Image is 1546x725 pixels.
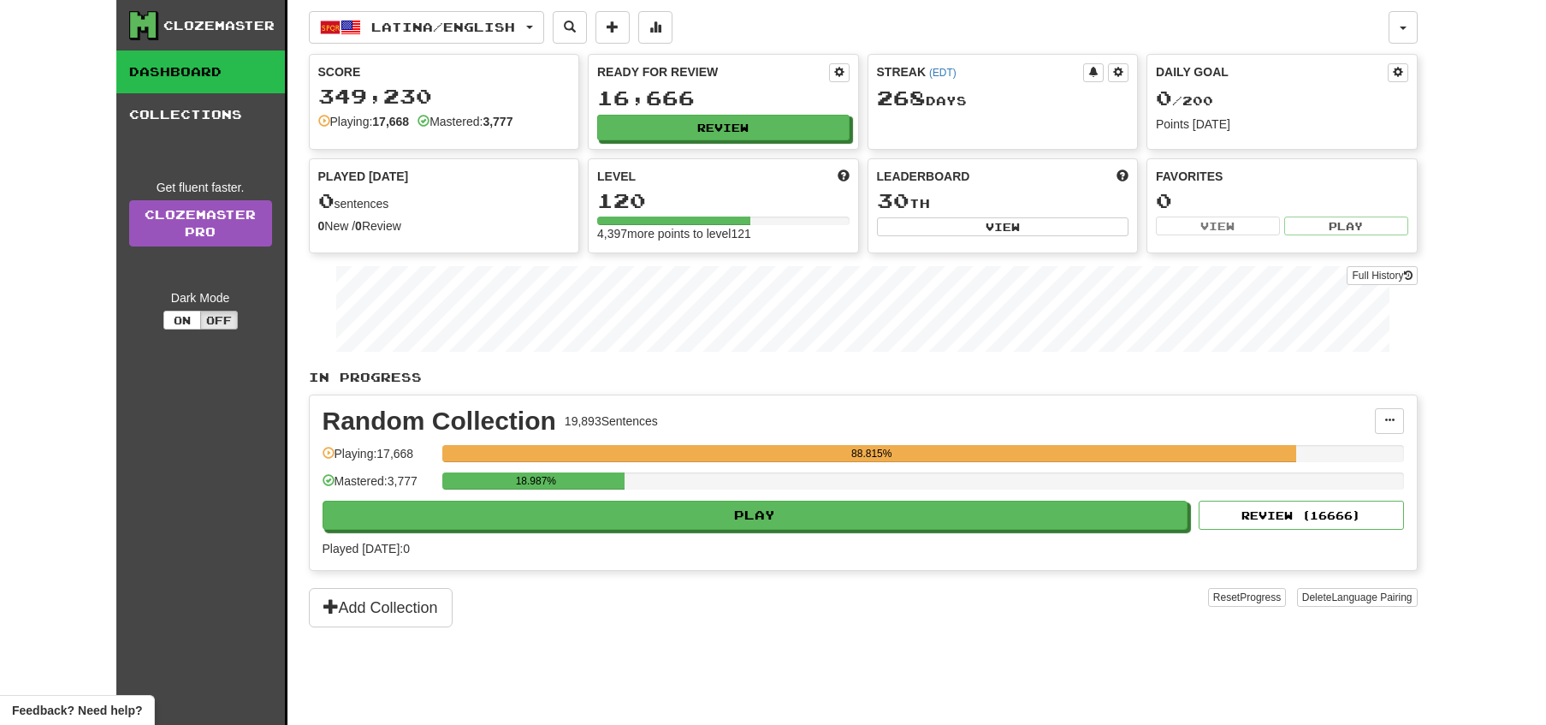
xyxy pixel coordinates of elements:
button: Play [1284,217,1408,235]
span: Language Pairing [1331,591,1412,603]
span: This week in points, UTC [1117,168,1128,185]
div: Random Collection [323,408,556,434]
button: Review [597,115,850,140]
div: Streak [877,63,1084,80]
div: Mastered: [418,113,512,130]
div: Playing: 17,668 [323,445,434,473]
button: Play [323,501,1188,530]
div: 349,230 [318,86,571,107]
div: Dark Mode [129,289,272,306]
button: Latina/English [309,11,544,44]
span: 268 [877,86,926,110]
a: (EDT) [929,67,957,79]
div: 4,397 more points to level 121 [597,225,850,242]
span: Leaderboard [877,168,970,185]
button: Add Collection [309,588,453,627]
button: Review (16666) [1199,501,1404,530]
button: Add sentence to collection [595,11,630,44]
span: Open feedback widget [12,702,142,719]
span: Level [597,168,636,185]
span: Score more points to level up [838,168,850,185]
strong: 0 [355,219,362,233]
div: Score [318,63,571,80]
span: Progress [1240,591,1281,603]
div: th [877,190,1129,212]
span: / 200 [1156,93,1213,108]
div: Mastered: 3,777 [323,472,434,501]
span: Played [DATE]: 0 [323,542,410,556]
button: DeleteLanguage Pairing [1297,588,1418,607]
div: 18.987% [447,472,625,490]
button: ResetProgress [1208,588,1286,607]
span: 30 [877,188,909,212]
div: Favorites [1156,168,1408,185]
div: 120 [597,190,850,211]
strong: 3,777 [483,115,512,128]
strong: 17,668 [372,115,409,128]
button: On [163,311,201,330]
div: 88.815% [447,445,1296,462]
div: Ready for Review [597,63,829,80]
a: ClozemasterPro [129,200,272,247]
a: Dashboard [116,51,285,93]
div: 16,666 [597,87,850,109]
div: Points [DATE] [1156,116,1408,133]
button: View [877,217,1129,236]
button: Full History [1347,266,1417,285]
div: Get fluent faster. [129,179,272,196]
div: sentences [318,190,571,212]
div: 0 [1156,190,1408,211]
strong: 0 [318,219,325,233]
button: View [1156,217,1280,235]
div: Playing: [318,113,410,130]
p: In Progress [309,369,1418,386]
span: Latina / English [371,20,515,34]
span: 0 [318,188,335,212]
div: Clozemaster [163,17,275,34]
button: Search sentences [553,11,587,44]
div: Day s [877,87,1129,110]
span: Played [DATE] [318,168,409,185]
a: Collections [116,93,285,136]
span: 0 [1156,86,1172,110]
button: Off [200,311,238,330]
div: 19,893 Sentences [565,413,658,430]
button: More stats [638,11,672,44]
div: Daily Goal [1156,63,1388,82]
div: New / Review [318,217,571,235]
